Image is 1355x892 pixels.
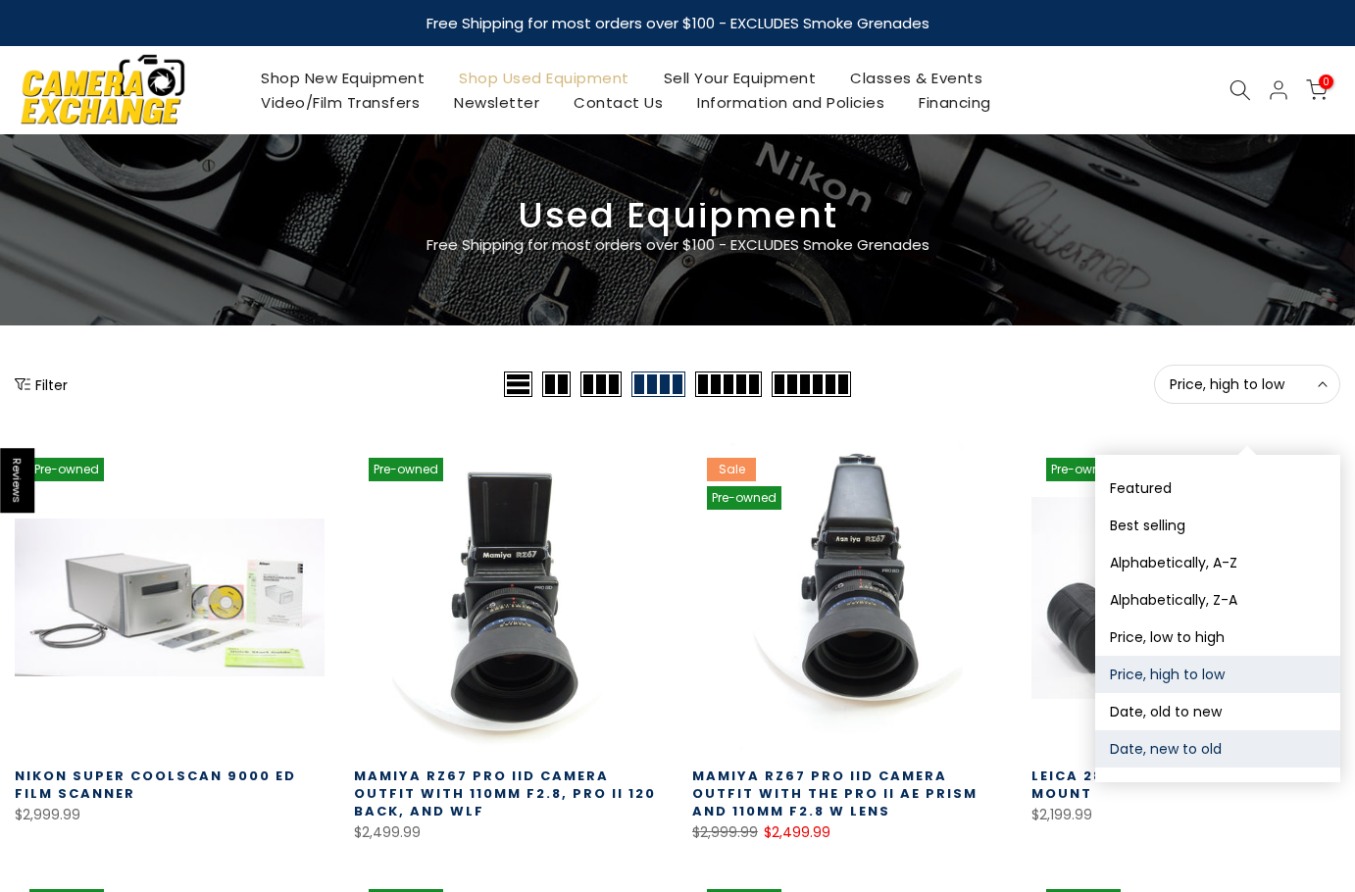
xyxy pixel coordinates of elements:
[646,66,833,90] a: Sell Your Equipment
[1095,544,1340,581] button: Alphabetically, A-Z
[680,90,902,115] a: Information and Policies
[310,233,1045,257] p: Free Shipping for most orders over $100 - EXCLUDES Smoke Grenades
[1095,581,1340,619] button: Alphabetically, Z-A
[1319,74,1333,89] span: 0
[557,90,680,115] a: Contact Us
[15,767,296,803] a: Nikon Super Coolscan 9000 ED Film Scanner
[15,803,325,827] div: $2,999.99
[692,822,758,842] del: $2,999.99
[1095,656,1340,693] button: Price, high to low
[1031,767,1332,803] a: Leica 28mm f/2.8 Lens for Leica M Mount
[1306,79,1328,101] a: 0
[1095,507,1340,544] button: Best selling
[902,90,1009,115] a: Financing
[437,90,557,115] a: Newsletter
[15,374,68,394] button: Show filters
[833,66,1000,90] a: Classes & Events
[354,820,664,845] div: $2,499.99
[1095,693,1340,730] button: Date, old to new
[692,767,978,820] a: Mamiya RZ67 Pro IID Camera Outfit with the Pro II AE Prism and 110MM F2.8 W Lens
[15,203,1340,228] h3: Used Equipment
[1170,375,1325,393] span: Price, high to low
[1154,365,1340,404] button: Price, high to low
[1031,803,1341,827] div: $2,199.99
[1095,619,1340,656] button: Price, low to high
[1095,470,1340,507] button: Featured
[427,13,929,33] strong: Free Shipping for most orders over $100 - EXCLUDES Smoke Grenades
[764,820,830,845] ins: $2,499.99
[442,66,647,90] a: Shop Used Equipment
[354,767,656,820] a: Mamiya RZ67 Pro IID Camera Outfit with 110MM F2.8, Pro II 120 Back, and WLF
[244,90,437,115] a: Video/Film Transfers
[244,66,442,90] a: Shop New Equipment
[1095,730,1340,768] button: Date, new to old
